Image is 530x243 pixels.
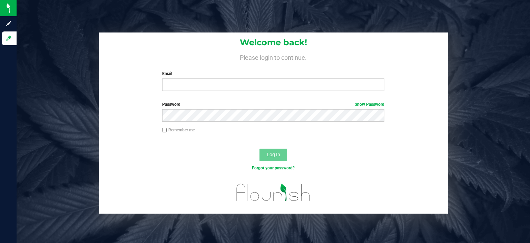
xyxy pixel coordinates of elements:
h4: Please login to continue. [99,53,448,61]
input: Remember me [162,128,167,133]
a: Show Password [355,102,384,107]
label: Remember me [162,127,195,133]
a: Forgot your password? [252,166,295,170]
span: Password [162,102,180,107]
img: flourish_logo.svg [230,178,317,206]
h1: Welcome back! [99,38,448,47]
span: Log In [267,152,280,157]
button: Log In [259,149,287,161]
inline-svg: Sign up [5,20,12,27]
label: Email [162,71,385,77]
inline-svg: Log in [5,35,12,42]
